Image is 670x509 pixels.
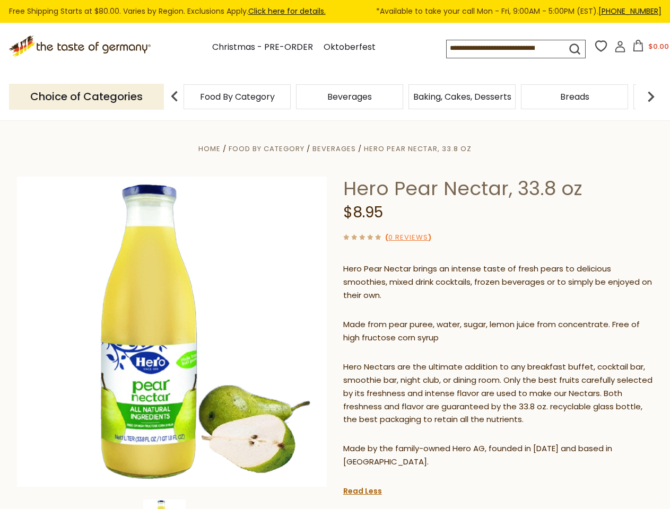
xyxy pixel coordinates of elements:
span: *Available to take your call Mon - Fri, 9:00AM - 5:00PM (EST). [376,5,662,17]
h1: Hero Pear Nectar, 33.8 oz [343,177,654,200]
a: Christmas - PRE-ORDER [212,40,313,55]
div: Free Shipping Starts at $80.00. Varies by Region. Exclusions Apply. [9,5,662,17]
span: $0.00 [648,41,669,51]
p: Made by the family-owned Hero AG, founded in [DATE] and based in [GEOGRAPHIC_DATA]. [343,442,654,469]
img: next arrow [640,86,662,107]
p: Hero Pear Nectar brings an intense taste of fresh pears to delicious smoothies, mixed drink cockt... [343,262,654,302]
a: Read Less [343,486,382,496]
span: ( ) [385,232,431,242]
a: Beverages [327,93,372,101]
a: Click here for details. [248,6,326,16]
a: 0 Reviews [388,232,428,243]
a: Hero Pear Nectar, 33.8 oz [364,144,472,154]
img: Hero Pear Nectar, 33.8 oz [17,177,327,487]
a: Home [198,144,221,154]
a: Baking, Cakes, Desserts [413,93,511,101]
a: Breads [560,93,589,101]
span: $8.95 [343,202,383,223]
p: Choice of Categories [9,84,164,110]
p: Made from pear puree, water, sugar, lemon juice from concentrate. Free of high fructose corn syrup​ [343,318,654,345]
a: Food By Category [229,144,304,154]
a: Oktoberfest [324,40,376,55]
p: Hero Nectars are the ultimate addition to any breakfast buffet, cocktail bar, smoothie bar, night... [343,361,654,427]
a: Food By Category [200,93,275,101]
a: Beverages [312,144,356,154]
a: [PHONE_NUMBER] [598,6,662,16]
img: previous arrow [164,86,185,107]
